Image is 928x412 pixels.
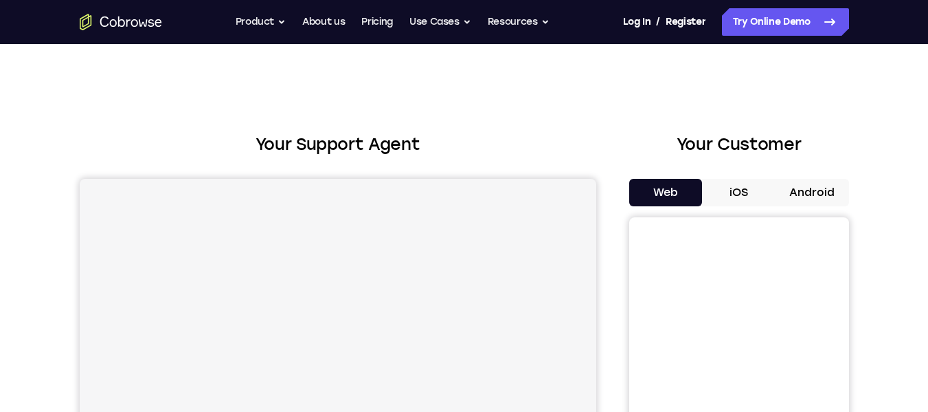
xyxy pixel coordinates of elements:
[623,8,650,36] a: Log In
[80,132,596,157] h2: Your Support Agent
[629,179,703,206] button: Web
[656,14,660,30] span: /
[722,8,849,36] a: Try Online Demo
[361,8,393,36] a: Pricing
[302,8,345,36] a: About us
[80,14,162,30] a: Go to the home page
[629,132,849,157] h2: Your Customer
[409,8,471,36] button: Use Cases
[776,179,849,206] button: Android
[488,8,550,36] button: Resources
[702,179,776,206] button: iOS
[666,8,705,36] a: Register
[236,8,286,36] button: Product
